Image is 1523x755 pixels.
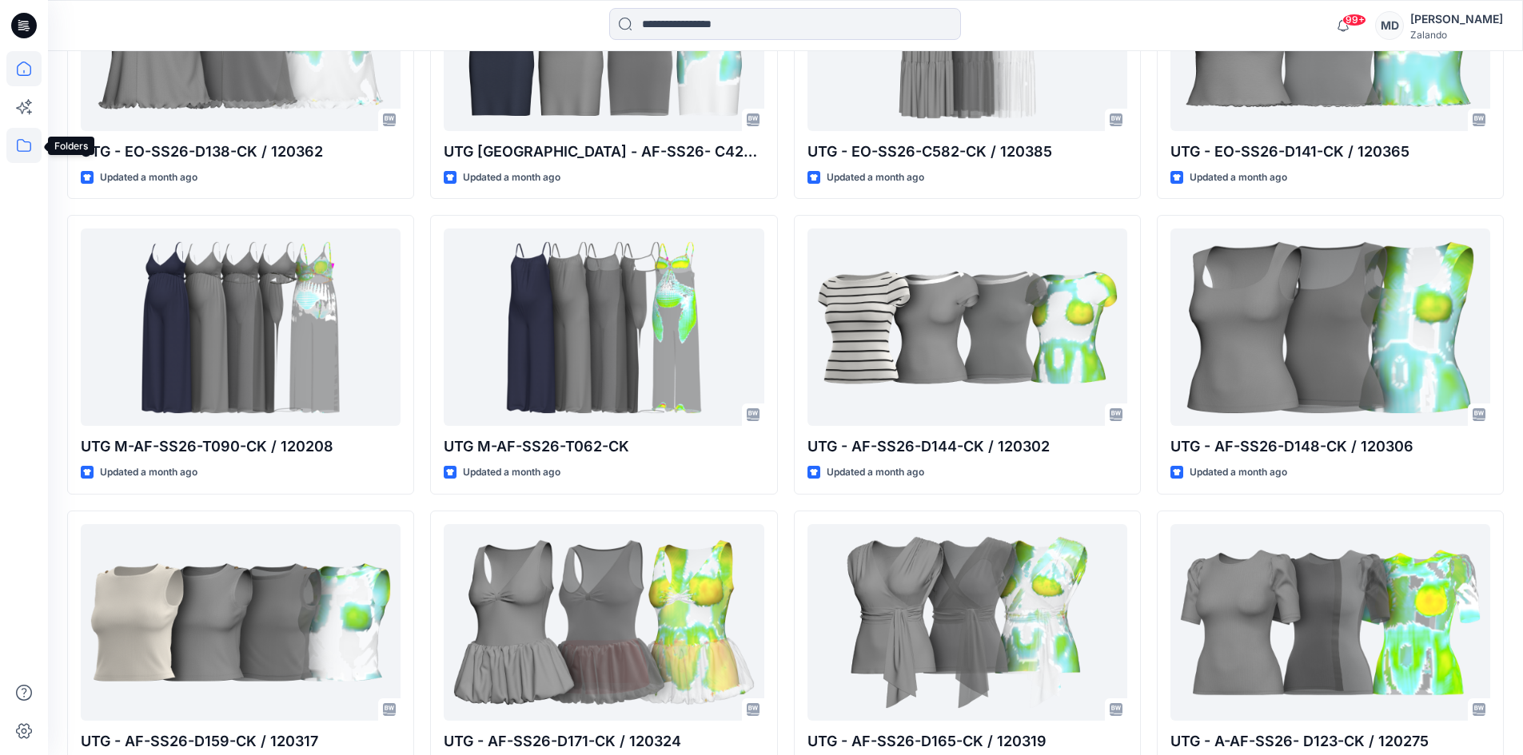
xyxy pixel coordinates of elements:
[807,524,1127,721] a: UTG - AF-SS26-D165-CK / 120319
[1410,29,1503,41] div: Zalando
[1410,10,1503,29] div: [PERSON_NAME]
[827,169,924,186] p: Updated a month ago
[444,435,763,458] p: UTG M-AF-SS26-T062-CK
[827,464,924,481] p: Updated a month ago
[807,228,1127,426] a: UTG - AF-SS26-D144-CK / 120302
[81,228,401,426] a: UTG M-AF-SS26-T090-CK / 120208
[1190,169,1287,186] p: Updated a month ago
[1170,730,1490,753] p: UTG - A-AF-SS26- D123-CK / 120275
[444,141,763,163] p: UTG [GEOGRAPHIC_DATA] - AF-SS26- C424-CK / 120198
[81,730,401,753] p: UTG - AF-SS26-D159-CK / 120317
[81,524,401,721] a: UTG - AF-SS26-D159-CK / 120317
[807,141,1127,163] p: UTG - EO-SS26-C582-CK / 120385
[463,169,560,186] p: Updated a month ago
[1342,14,1366,26] span: 99+
[1170,141,1490,163] p: UTG - EO-SS26-D141-CK / 120365
[463,464,560,481] p: Updated a month ago
[81,435,401,458] p: UTG M-AF-SS26-T090-CK / 120208
[1170,524,1490,721] a: UTG - A-AF-SS26- D123-CK / 120275
[1170,435,1490,458] p: UTG - AF-SS26-D148-CK / 120306
[81,141,401,163] p: UTG - EO-SS26-D138-CK / 120362
[1190,464,1287,481] p: Updated a month ago
[1170,228,1490,426] a: UTG - AF-SS26-D148-CK / 120306
[444,228,763,426] a: UTG M-AF-SS26-T062-CK
[444,730,763,753] p: UTG - AF-SS26-D171-CK / 120324
[100,464,197,481] p: Updated a month ago
[1375,11,1404,40] div: MD
[807,435,1127,458] p: UTG - AF-SS26-D144-CK / 120302
[807,730,1127,753] p: UTG - AF-SS26-D165-CK / 120319
[444,524,763,721] a: UTG - AF-SS26-D171-CK / 120324
[100,169,197,186] p: Updated a month ago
